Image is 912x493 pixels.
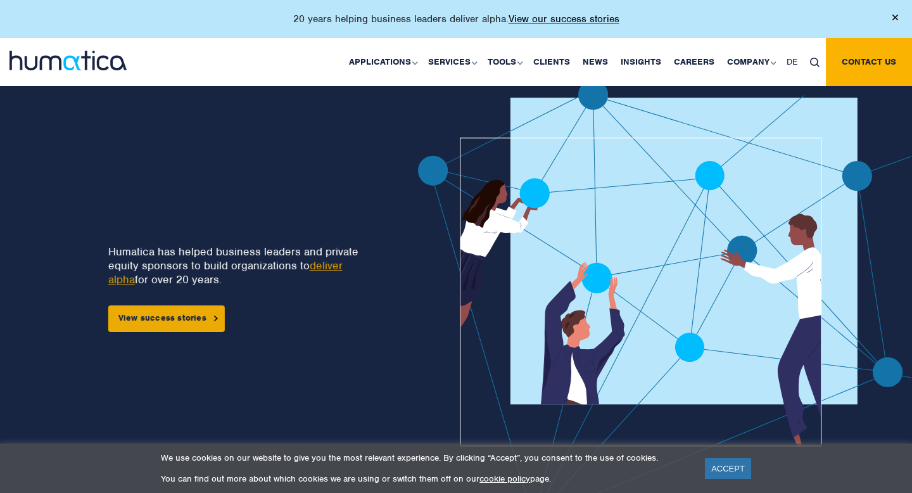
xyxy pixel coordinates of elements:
[614,38,668,86] a: Insights
[343,38,422,86] a: Applications
[161,452,689,463] p: We use cookies on our website to give you the most relevant experience. By clicking “Accept”, you...
[509,13,619,25] a: View our success stories
[422,38,481,86] a: Services
[826,38,912,86] a: Contact us
[108,245,375,286] p: Humatica has helped business leaders and private equity sponsors to build organizations to for ov...
[479,473,530,484] a: cookie policy
[9,51,127,70] img: logo
[810,58,820,67] img: search_icon
[214,316,218,321] img: arrowicon
[527,38,576,86] a: Clients
[108,305,225,332] a: View success stories
[705,458,751,479] a: ACCEPT
[161,473,689,484] p: You can find out more about which cookies we are using or switch them off on our page.
[787,56,797,67] span: DE
[668,38,721,86] a: Careers
[576,38,614,86] a: News
[293,13,619,25] p: 20 years helping business leaders deliver alpha.
[481,38,527,86] a: Tools
[780,38,804,86] a: DE
[108,259,343,286] a: deliver alpha
[721,38,780,86] a: Company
